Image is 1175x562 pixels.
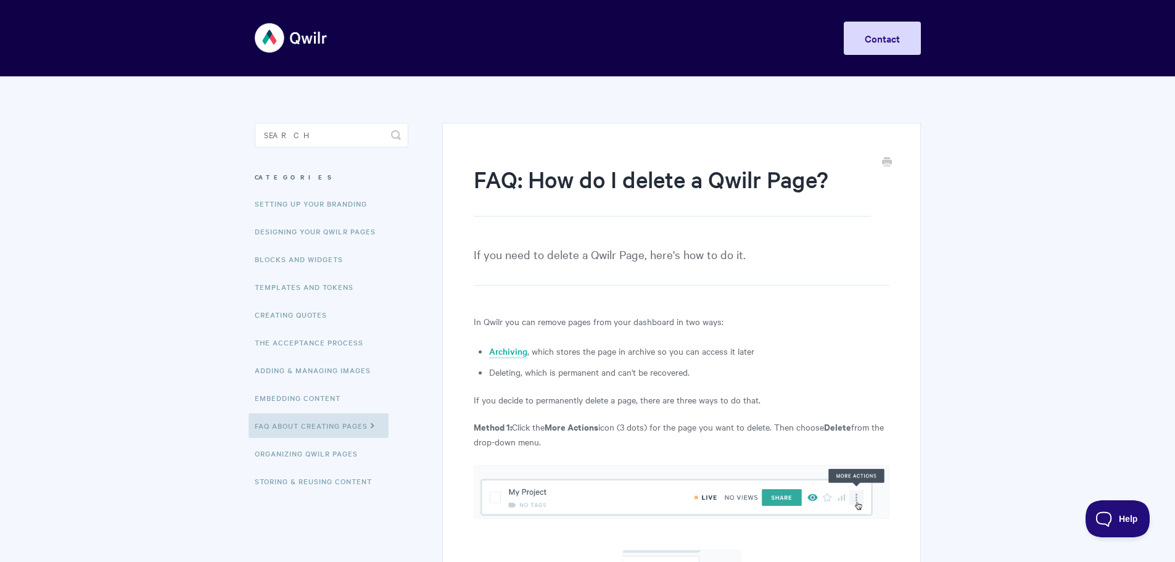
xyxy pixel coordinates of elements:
p: If you need to delete a Qwilr Page, here's how to do it. [474,245,889,286]
a: Designing Your Qwilr Pages [255,219,385,244]
img: file-fxXKmEJsqw.png [474,465,889,518]
a: Adding & Managing Images [255,358,380,382]
li: Deleting, which is permanent and can't be recovered. [489,365,889,379]
h3: Categories [255,166,408,188]
li: , which stores the page in archive so you can access it later [489,344,889,358]
a: Storing & Reusing Content [255,469,381,494]
a: Creating Quotes [255,302,336,327]
a: Templates and Tokens [255,275,363,299]
p: In Qwilr you can remove pages from your dashboard in two ways: [474,314,889,329]
a: Organizing Qwilr Pages [255,441,367,466]
strong: Method 1: [474,420,512,433]
a: Contact [844,22,921,55]
p: If you decide to permanently delete a page, there are three ways to do that. [474,392,889,407]
iframe: Toggle Customer Support [1086,500,1150,537]
a: Archiving [489,345,527,358]
input: Search [255,123,408,147]
strong: Delete [824,420,851,433]
a: Embedding Content [255,386,350,410]
a: The Acceptance Process [255,330,373,355]
a: Blocks and Widgets [255,247,352,271]
a: Print this Article [882,156,892,170]
img: Qwilr Help Center [255,15,328,61]
p: Click the icon (3 dots) for the page you want to delete. Then choose from the drop-down menu. [474,419,889,449]
a: Setting up your Branding [255,191,376,216]
a: FAQ About Creating Pages [249,413,389,438]
h1: FAQ: How do I delete a Qwilr Page? [474,163,870,217]
strong: More Actions [545,420,598,433]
